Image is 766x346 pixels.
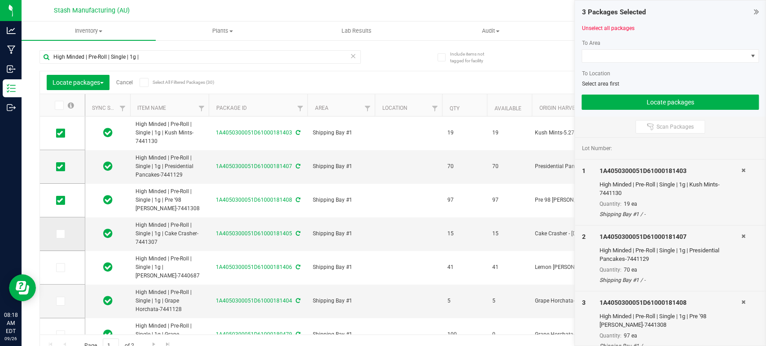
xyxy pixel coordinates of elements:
[7,103,16,112] inline-svg: Outbound
[216,264,292,270] a: 1A4050300051D61000181406
[600,276,741,284] div: Shipping Bay #1 / -
[136,187,203,213] span: High Minded | Pre-Roll | Single | 1g | Pre '98 [PERSON_NAME]-7441308
[7,84,16,93] inline-svg: Inventory
[313,162,369,171] span: Shipping Bay #1
[582,40,600,46] span: To Area
[624,333,637,339] span: 97 ea
[447,162,481,171] span: 70
[535,330,619,339] div: Value 1: Grape Horchata-6.2.25-HS
[600,210,741,218] div: Shipping Bay #1 / -
[600,180,741,198] div: High Minded | Pre-Roll | Single | 1g | Kush Mints-7441130
[582,167,585,174] span: 1
[103,261,113,273] span: In Sync
[294,331,300,337] span: Sync from Compliance System
[9,274,36,301] iframe: Resource center
[360,101,375,116] a: Filter
[492,263,526,272] span: 41
[557,22,692,40] a: Inventory Counts
[103,126,113,139] span: In Sync
[600,246,741,264] div: High Minded | Pre-Roll | Single | 1g | Presidential Pancakes-7441129
[136,221,203,247] span: High Minded | Pre-Roll | Single | 1g | Cake Crasher-7441307
[582,95,759,110] button: Locate packages
[582,81,619,87] span: Select area first
[329,27,384,35] span: Lab Results
[582,233,585,240] span: 2
[7,45,16,54] inline-svg: Manufacturing
[600,201,622,207] span: Quantity:
[450,51,495,64] span: Include items not tagged for facility
[153,80,197,85] span: Select All Filtered Packages (30)
[92,105,127,111] a: Sync Status
[216,105,246,111] a: Package ID
[635,120,705,134] button: Scan Packages
[156,27,289,35] span: Plants
[194,101,209,116] a: Filter
[216,130,292,136] a: 1A4050300051D61000181403
[624,201,637,207] span: 19 ea
[116,79,133,86] a: Cancel
[313,129,369,137] span: Shipping Bay #1
[447,263,481,272] span: 41
[103,328,113,341] span: In Sync
[47,75,109,90] button: Locate packages
[535,229,619,238] div: Value 1: Cake Crasher - 5.27.25-HO
[492,229,526,238] span: 15
[4,311,18,335] p: 08:18 AM EDT
[4,335,18,342] p: 09/26
[492,330,526,339] span: 0
[424,22,558,40] a: Audit
[294,163,300,169] span: Sync from Compliance System
[115,101,130,116] a: Filter
[424,27,557,35] span: Audit
[7,26,16,35] inline-svg: Analytics
[624,267,637,273] span: 70 ea
[535,263,619,272] div: Value 1: Lemon Cherry Runtz-5.12.25-HO
[447,196,481,204] span: 97
[313,196,369,204] span: Shipping Bay #1
[294,264,300,270] span: Sync from Compliance System
[103,294,113,307] span: In Sync
[216,331,292,337] a: 1A4050300051D61000180479
[313,263,369,272] span: Shipping Bay #1
[313,297,369,305] span: Shipping Bay #1
[156,22,290,40] a: Plants
[22,22,156,40] a: Inventory
[427,101,442,116] a: Filter
[657,123,694,130] span: Scan Packages
[582,299,585,306] span: 3
[447,229,481,238] span: 15
[447,297,481,305] span: 5
[103,227,113,240] span: In Sync
[313,229,369,238] span: Shipping Bay #1
[103,160,113,173] span: In Sync
[492,162,526,171] span: 70
[582,25,634,31] a: Unselect all packages
[216,163,292,169] a: 1A4050300051D61000181407
[600,232,741,242] div: 1A4050300051D61000181407
[136,255,203,281] span: High Minded | Pre-Roll | Single | 1g | [PERSON_NAME]-7440687
[535,162,619,171] div: Value 1: Presidential Pancakez-7.2.25-HM
[103,194,113,206] span: In Sync
[39,50,361,64] input: Search Package ID, Item Name, SKU, Lot or Part Number...
[289,22,424,40] a: Lab Results
[494,105,521,112] a: Available
[600,298,741,307] div: 1A4050300051D61000181408
[582,70,610,77] span: To Location
[7,65,16,74] inline-svg: Inbound
[216,230,292,237] a: 1A4050300051D61000181405
[350,50,356,62] span: Clear
[68,102,74,108] span: Select all records on this page
[137,105,166,111] a: Item Name
[294,230,300,237] span: Sync from Compliance System
[382,105,407,111] a: Location
[294,298,300,304] span: Sync from Compliance System
[136,288,203,314] span: High Minded | Pre-Roll | Single | 1g | Grape Horchata-7441128
[216,298,292,304] a: 1A4050300051D61000181404
[600,166,741,176] div: 1A4050300051D61000181403
[535,129,619,137] div: Value 1: Kush Mints-5.27.25-HO
[216,197,292,203] a: 1A4050300051D61000181408
[136,154,203,180] span: High Minded | Pre-Roll | Single | 1g | Presidential Pancakes-7441129
[492,297,526,305] span: 5
[492,129,526,137] span: 19
[294,197,300,203] span: Sync from Compliance System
